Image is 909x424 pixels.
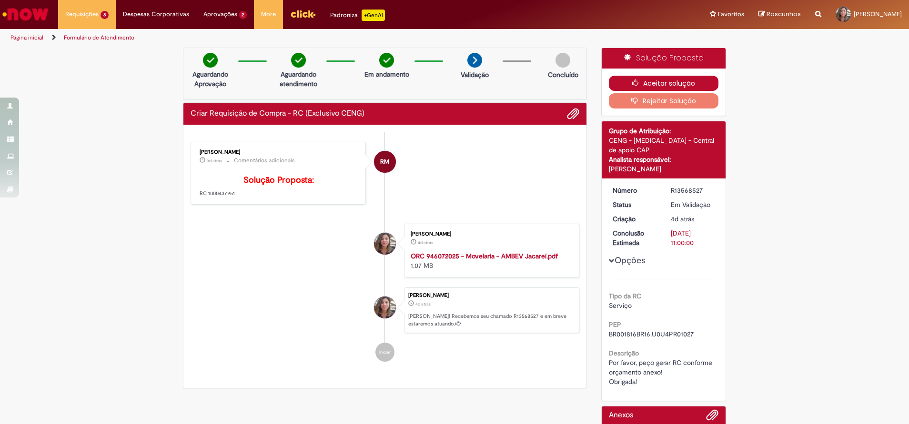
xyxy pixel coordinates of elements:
[461,70,489,79] p: Validação
[191,287,579,333] li: Marlene Aparecida De Souza
[854,10,902,18] span: [PERSON_NAME]
[609,411,633,420] h2: Anexos
[364,69,409,79] p: Em andamento
[200,176,358,197] p: RC 1000437951
[187,69,233,89] p: Aguardando Aprovação
[609,164,719,174] div: [PERSON_NAME]
[239,11,247,19] span: 2
[671,214,715,224] div: 25/09/2025 18:19:31
[467,53,482,68] img: arrow-next.png
[609,358,714,386] span: Por favor, peço gerar RC conforme orçamento anexo! Obrigada!
[418,240,433,246] span: 4d atrás
[10,34,43,41] a: Página inicial
[380,150,389,173] span: RM
[609,76,719,91] button: Aceitar solução
[374,233,396,255] div: Marlene Aparecida De Souza
[548,70,578,79] p: Concluído
[101,11,109,19] span: 8
[261,10,276,19] span: More
[609,136,719,155] div: CENG - [MEDICAL_DATA] - Central de apoio CAP
[609,126,719,136] div: Grupo de Atribuição:
[718,10,744,19] span: Favoritos
[408,293,574,298] div: [PERSON_NAME]
[64,34,134,41] a: Formulário de Atendimento
[609,330,694,338] span: BR001816BR16.U0U4PR01027
[767,10,801,19] span: Rascunhos
[606,200,664,209] dt: Status
[408,313,574,327] p: [PERSON_NAME]! Recebemos seu chamado R13568527 e em breve estaremos atuando.
[411,251,569,270] div: 1.07 MB
[374,296,396,318] div: Marlene Aparecida De Souza
[191,109,364,118] h2: Criar Requisição de Compra - RC (Exclusivo CENG) Histórico de tíquete
[609,320,621,329] b: PEP
[291,53,306,68] img: check-circle-green.png
[411,252,558,260] a: ORC 946072025 - Movelaria - AMBEV Jacareí.pdf
[290,7,316,21] img: click_logo_yellow_360x200.png
[609,292,641,300] b: Tipo da RC
[606,214,664,224] dt: Criação
[671,215,694,223] span: 4d atrás
[7,29,599,47] ul: Trilhas de página
[379,53,394,68] img: check-circle-green.png
[207,158,222,164] span: 3d atrás
[1,5,50,24] img: ServiceNow
[203,53,218,68] img: check-circle-green.png
[609,349,639,357] b: Descrição
[123,10,189,19] span: Despesas Corporativas
[567,108,579,120] button: Adicionar anexos
[191,132,579,371] ul: Histórico de tíquete
[671,200,715,209] div: Em Validação
[234,157,295,165] small: Comentários adicionais
[362,10,385,21] p: +GenAi
[758,10,801,19] a: Rascunhos
[555,53,570,68] img: img-circle-grey.png
[207,158,222,164] time: 26/09/2025 15:12:58
[602,48,726,69] div: Solução Proposta
[418,240,433,246] time: 25/09/2025 18:19:23
[411,231,569,237] div: [PERSON_NAME]
[606,186,664,195] dt: Número
[606,228,664,247] dt: Conclusão Estimada
[203,10,237,19] span: Aprovações
[609,155,719,164] div: Analista responsável:
[415,301,431,307] span: 4d atrás
[609,93,719,108] button: Rejeitar Solução
[374,151,396,173] div: Raiane Martins
[275,69,322,89] p: Aguardando atendimento
[671,186,715,195] div: R13568527
[243,175,314,186] b: Solução Proposta:
[65,10,99,19] span: Requisições
[200,149,358,155] div: [PERSON_NAME]
[671,228,715,247] div: [DATE] 11:00:00
[330,10,385,21] div: Padroniza
[609,301,632,310] span: Serviço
